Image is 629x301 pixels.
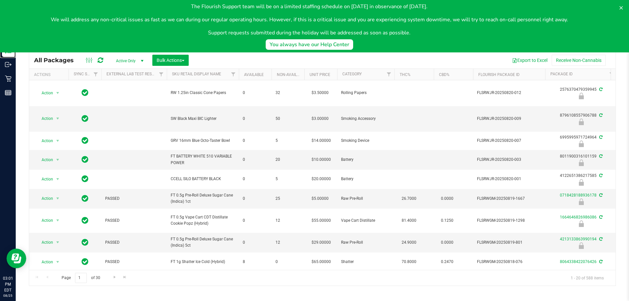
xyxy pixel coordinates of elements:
[477,176,541,182] span: FLSRWJR-20250820-001
[82,88,88,97] span: In Sync
[477,196,541,202] span: FLSRWGM-20250819-1667
[82,194,88,203] span: In Sync
[550,72,573,76] a: Package ID
[276,217,300,224] span: 12
[157,58,184,63] span: Bulk Actions
[398,216,420,225] span: 81.4000
[34,72,66,77] div: Actions
[544,112,618,125] div: 8796108557906788
[82,114,88,123] span: In Sync
[51,29,568,37] p: Support requests submitted during the holiday will be addressed as soon as possible.
[82,216,88,225] span: In Sync
[341,239,391,246] span: Raw Pre-Roll
[508,55,552,66] button: Export to Excel
[54,194,62,203] span: select
[171,176,235,182] span: CCELL SILO BATTERY BLACK
[243,138,268,144] span: 0
[477,138,541,144] span: FLSRWJR-20250820-007
[36,136,53,145] span: Action
[82,238,88,247] span: In Sync
[560,215,597,219] a: 1664646826986086
[308,194,332,203] span: $5.00000
[106,72,158,76] a: External Lab Test Result
[90,69,101,80] a: Filter
[598,215,602,219] span: Sync from Compliance System
[276,259,300,265] span: 0
[308,216,334,225] span: $55.00000
[228,69,239,80] a: Filter
[598,173,602,178] span: Sync from Compliance System
[308,136,334,145] span: $14.00000
[606,69,617,80] a: Filter
[544,134,618,147] div: 6995995971724964
[544,242,618,249] div: Launch Hold
[341,90,391,96] span: Rolling Papers
[477,90,541,96] span: FLSRWJR-20250820-012
[341,176,391,182] span: Battery
[36,194,53,203] span: Action
[560,237,597,241] a: 4213133863990194
[105,259,163,265] span: PASSED
[560,193,597,198] a: 0718428188936178
[544,220,618,227] div: Newly Received
[552,55,606,66] button: Receive Non-Cannabis
[51,16,568,24] p: We will address any non-critical issues as fast as we can during our regular operating hours. How...
[75,273,87,283] input: 1
[243,176,268,182] span: 0
[105,239,163,246] span: PASSED
[270,41,349,48] div: You always have our Help Center
[36,114,53,123] span: Action
[598,259,602,264] span: Sync from Compliance System
[82,136,88,145] span: In Sync
[276,138,300,144] span: 5
[171,192,235,205] span: FT 0.5g Pre-Roll Deluxe Sugar Cane (Indica) 1ct
[439,72,449,77] a: CBD%
[51,3,568,10] p: The Flourish Support team will be on a limited staffing schedule on [DATE] in observance of [DATE].
[243,196,268,202] span: 0
[152,55,189,66] button: Bulk Actions
[276,116,300,122] span: 50
[560,259,597,264] a: 8064338422076426
[276,157,300,163] span: 20
[156,69,167,80] a: Filter
[598,87,602,92] span: Sync from Compliance System
[36,155,53,164] span: Action
[400,72,410,77] a: THC%
[398,238,420,247] span: 24.9000
[308,174,334,184] span: $20.00000
[171,214,235,227] span: FT 0.5g Vape Cart CDT Distillate Cookie Popz (Hybrid)
[34,57,80,64] span: All Packages
[276,196,300,202] span: 25
[398,194,420,203] span: 26.7000
[82,257,88,266] span: In Sync
[477,217,541,224] span: FLSRWGM-20250819-1298
[438,238,457,247] span: 0.0000
[36,238,53,247] span: Action
[171,153,235,166] span: FT BATTERY WHITE 510 VARIABLE POWER
[171,116,235,122] span: SW Black Maxi BIC Lighter
[243,217,268,224] span: 0
[54,88,62,98] span: select
[544,173,618,185] div: 4122651386217585
[544,141,618,147] div: Newly Received
[171,138,235,144] span: GRV 16mm Blue Octo-Taster Bowl
[3,293,13,298] p: 08/25
[276,239,300,246] span: 12
[54,155,62,164] span: select
[74,72,99,76] a: Sync Status
[598,154,602,159] span: Sync from Compliance System
[342,72,362,76] a: Category
[5,89,11,96] inline-svg: Reports
[3,275,13,293] p: 03:01 PM EDT
[384,69,394,80] a: Filter
[308,88,332,98] span: $3.50000
[544,86,618,99] div: 2576370479359945
[477,239,541,246] span: FLSRWGM-20250819-801
[36,88,53,98] span: Action
[36,175,53,184] span: Action
[544,93,618,99] div: Newly Received
[341,157,391,163] span: Battery
[598,135,602,140] span: Sync from Compliance System
[244,72,264,77] a: Available
[276,90,300,96] span: 32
